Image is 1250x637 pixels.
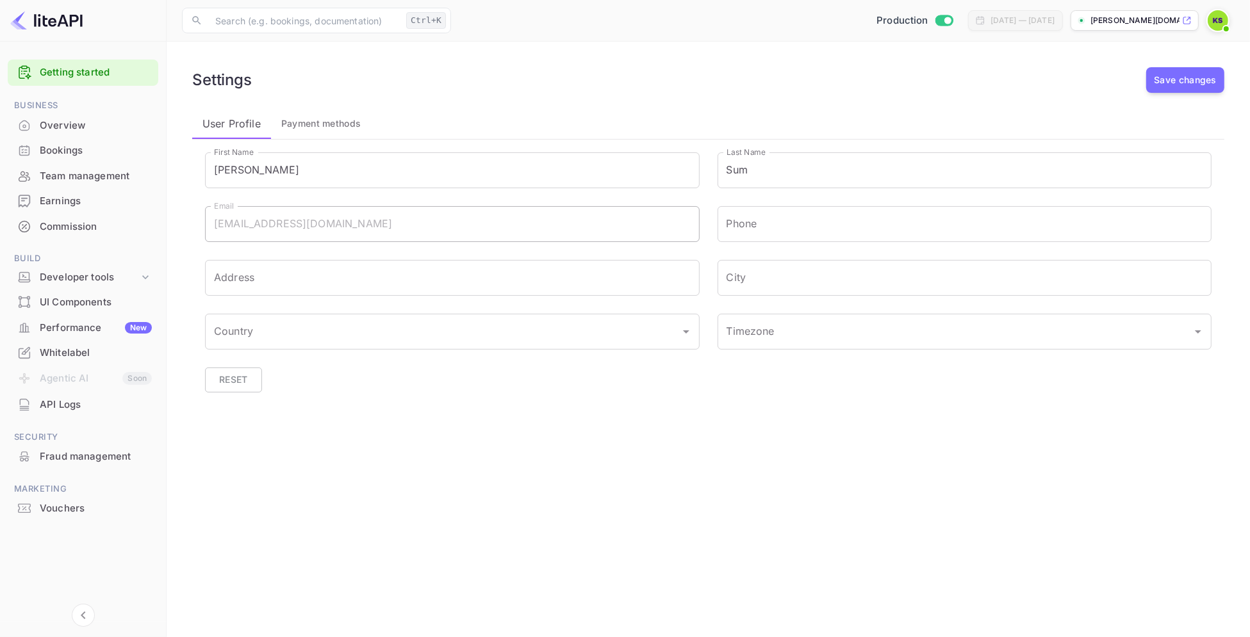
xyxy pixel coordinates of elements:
[40,449,152,464] div: Fraud management
[8,138,158,162] a: Bookings
[8,316,158,339] a: PerformanceNew
[8,214,158,238] a: Commission
[8,392,158,417] div: API Logs
[8,113,158,137] a: Overview
[718,260,1212,296] input: City
[10,10,83,31] img: LiteAPI logo
[40,143,152,158] div: Bookings
[1208,10,1228,31] img: Kenneth Sum
[8,290,158,314] a: UI Components
[727,147,766,157] label: Last Name
[8,214,158,239] div: Commission
[8,189,158,214] div: Earnings
[40,169,152,184] div: Team management
[205,260,700,296] input: Address
[40,398,152,412] div: API Logs
[40,118,152,133] div: Overview
[1189,323,1207,341] button: Open
[40,194,152,209] div: Earnings
[8,113,158,138] div: Overview
[8,341,158,364] a: Whitelabel
[205,206,700,242] input: Email
[40,65,152,80] a: Getting started
[208,8,401,33] input: Search (e.g. bookings, documentation)
[1090,15,1180,26] p: [PERSON_NAME][DOMAIN_NAME]...
[8,164,158,189] div: Team management
[718,206,1212,242] input: phone
[40,270,139,285] div: Developer tools
[8,430,158,444] span: Security
[192,108,1224,139] div: account-settings tabs
[40,346,152,360] div: Whitelabel
[677,323,695,341] button: Open
[8,99,158,113] span: Business
[8,138,158,163] div: Bookings
[8,392,158,416] a: API Logs
[214,200,234,211] label: Email
[205,367,262,392] button: Reset
[406,12,446,29] div: Ctrl+K
[8,290,158,315] div: UI Components
[40,501,152,516] div: Vouchers
[125,322,152,334] div: New
[211,319,675,344] input: Country
[205,152,700,188] input: First Name
[8,496,158,520] a: Vouchers
[8,266,158,289] div: Developer tools
[8,252,158,266] span: Build
[8,341,158,366] div: Whitelabel
[8,482,158,496] span: Marketing
[8,444,158,468] a: Fraud management
[871,13,958,28] div: Switch to Sandbox mode
[202,116,261,131] p: User Profile
[40,220,152,234] div: Commission
[281,116,361,131] span: Payment methods
[8,496,158,521] div: Vouchers
[8,60,158,86] div: Getting started
[72,604,95,627] button: Collapse navigation
[718,152,1212,188] input: Last Name
[40,295,152,310] div: UI Components
[40,321,152,335] div: Performance
[8,164,158,188] a: Team management
[214,147,254,157] label: First Name
[876,13,928,28] span: Production
[1146,67,1224,93] button: Save changes
[192,70,252,89] h6: Settings
[991,15,1055,26] div: [DATE] — [DATE]
[8,444,158,469] div: Fraud management
[8,189,158,213] a: Earnings
[8,316,158,341] div: PerformanceNew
